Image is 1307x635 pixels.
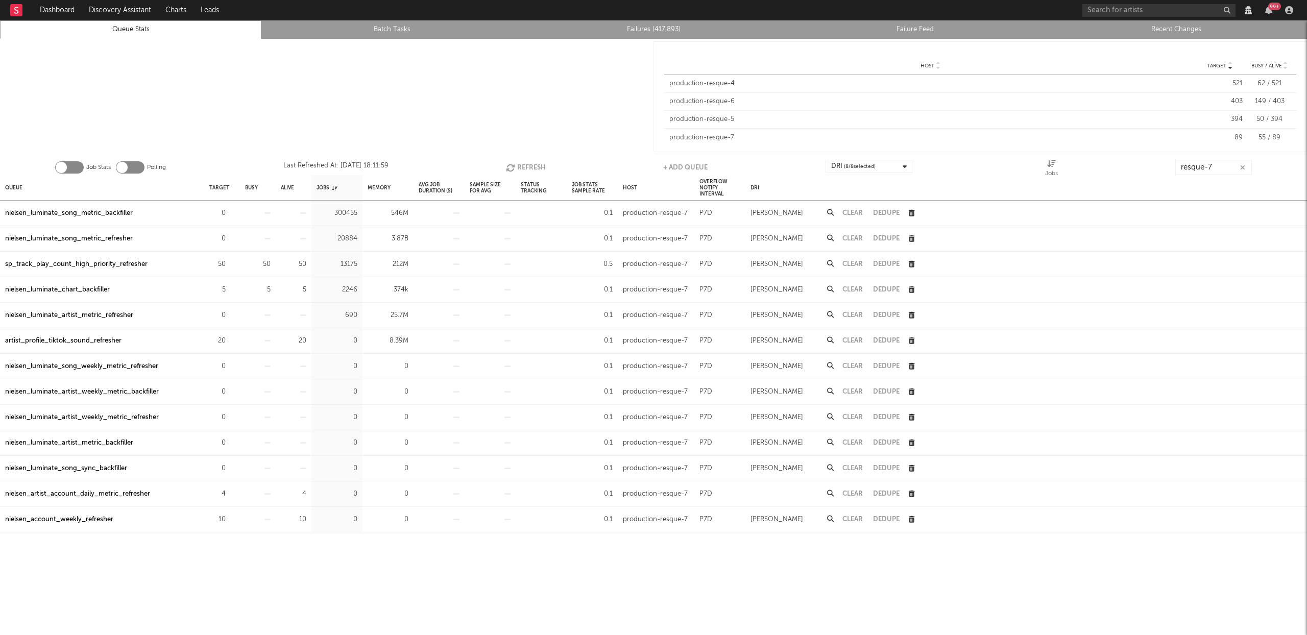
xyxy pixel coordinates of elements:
a: nielsen_artist_account_daily_metric_refresher [5,488,150,500]
div: 0 [368,386,408,398]
span: Host [921,63,934,69]
div: 0 [317,514,357,526]
div: [PERSON_NAME] [751,462,803,475]
div: production-resque-5 [669,114,1192,125]
a: Batch Tasks [267,23,517,36]
div: production-resque-7 [623,514,688,526]
div: 0 [368,437,408,449]
button: Dedupe [873,235,900,242]
a: Failures (417,893) [528,23,779,36]
div: production-resque-7 [669,133,1192,143]
div: 0 [209,233,226,245]
div: P7D [699,411,712,424]
div: Alive [281,177,294,199]
div: 50 / 394 [1248,114,1291,125]
div: P7D [699,233,712,245]
a: Failure Feed [790,23,1040,36]
div: 20 [209,335,226,347]
div: 20884 [317,233,357,245]
span: ( 8 / 8 selected) [844,160,876,173]
div: 0 [209,411,226,424]
div: production-resque-7 [623,284,688,296]
button: Clear [842,414,863,421]
a: nielsen_luminate_artist_weekly_metric_refresher [5,411,159,424]
div: 0 [317,437,357,449]
div: 0 [209,386,226,398]
div: 0 [317,386,357,398]
div: DRI [751,177,759,199]
div: 546M [368,207,408,219]
div: 62 / 521 [1248,79,1291,89]
div: 99 + [1268,3,1281,10]
div: 0 [209,437,226,449]
div: 0.1 [572,411,613,424]
div: 0 [317,462,357,475]
div: P7D [699,207,712,219]
div: 0 [368,360,408,373]
div: 4 [281,488,306,500]
div: nielsen_luminate_artist_weekly_metric_backfiller [5,386,159,398]
label: Job Stats [86,161,111,174]
div: 2246 [317,284,357,296]
div: artist_profile_tiktok_sound_refresher [5,335,122,347]
div: Jobs [1045,167,1058,180]
a: sp_track_play_count_high_priority_refresher [5,258,148,271]
button: Clear [842,337,863,344]
button: Dedupe [873,286,900,293]
div: P7D [699,514,712,526]
a: nielsen_account_weekly_refresher [5,514,113,526]
div: production-resque-4 [669,79,1192,89]
div: 0 [317,411,357,424]
div: 0 [317,488,357,500]
div: [PERSON_NAME] [751,309,803,322]
div: 10 [209,514,226,526]
a: nielsen_luminate_song_metric_refresher [5,233,133,245]
div: 5 [209,284,226,296]
div: [PERSON_NAME] [751,335,803,347]
div: 5 [281,284,306,296]
div: 55 / 89 [1248,133,1291,143]
div: 394 [1197,114,1243,125]
div: [PERSON_NAME] [751,360,803,373]
div: 25.7M [368,309,408,322]
input: Search for artists [1082,4,1236,17]
div: [PERSON_NAME] [751,207,803,219]
div: 0.1 [572,233,613,245]
div: 0 [368,514,408,526]
div: P7D [699,488,712,500]
a: nielsen_luminate_artist_metric_refresher [5,309,133,322]
div: production-resque-7 [623,233,688,245]
div: Busy [245,177,258,199]
div: 212M [368,258,408,271]
div: 50 [245,258,271,271]
div: Job Stats Sample Rate [572,177,613,199]
div: 0 [209,207,226,219]
div: Queue [5,177,22,199]
div: 0 [317,335,357,347]
div: nielsen_luminate_song_sync_backfiller [5,462,127,475]
div: P7D [699,258,712,271]
div: nielsen_luminate_song_metric_backfiller [5,207,133,219]
div: Last Refreshed At: [DATE] 18:11:59 [283,160,389,175]
div: Memory [368,177,391,199]
a: Recent Changes [1051,23,1301,36]
div: 0.1 [572,437,613,449]
div: 10 [281,514,306,526]
label: Polling [147,161,166,174]
button: Clear [842,261,863,267]
div: 50 [209,258,226,271]
button: + Add Queue [663,160,708,175]
div: nielsen_luminate_artist_metric_backfiller [5,437,133,449]
div: 0 [368,462,408,475]
div: Status Tracking [521,177,562,199]
div: nielsen_luminate_chart_backfiller [5,284,110,296]
button: Clear [842,439,863,446]
button: Clear [842,210,863,216]
div: production-resque-7 [623,411,688,424]
button: Clear [842,516,863,523]
div: 5 [245,284,271,296]
div: P7D [699,462,712,475]
div: 0.1 [572,309,613,322]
